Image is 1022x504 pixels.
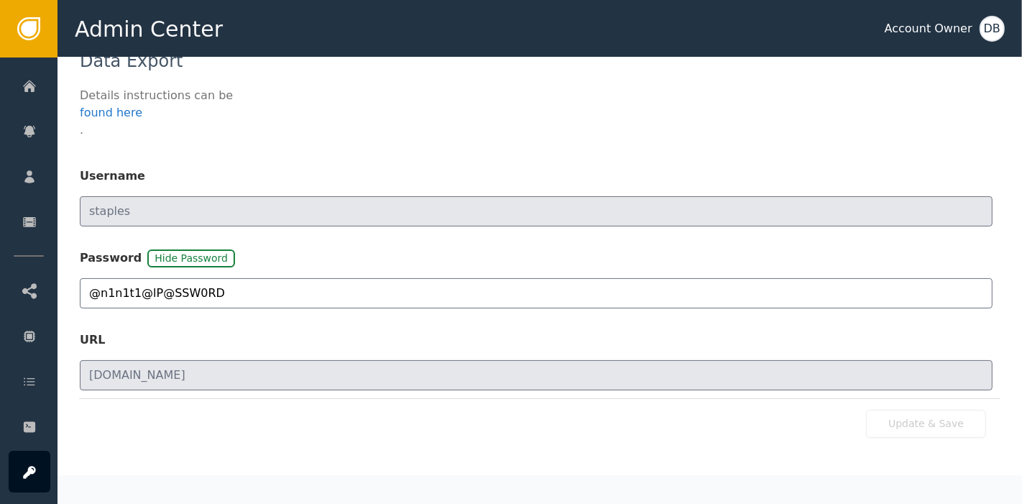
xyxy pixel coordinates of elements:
[80,251,142,265] span: Password
[75,13,223,45] span: Admin Center
[80,196,993,226] input: Username
[80,104,993,122] a: found here
[80,333,106,347] span: URL
[80,278,993,308] input: Enter your password
[80,87,993,139] div: Details instructions can be .
[980,16,1005,42] button: DB
[147,249,235,267] button: Hide Password
[80,169,145,183] span: Username
[80,52,993,70] div: Data Export
[80,360,993,390] input: URL
[885,20,972,37] div: Account Owner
